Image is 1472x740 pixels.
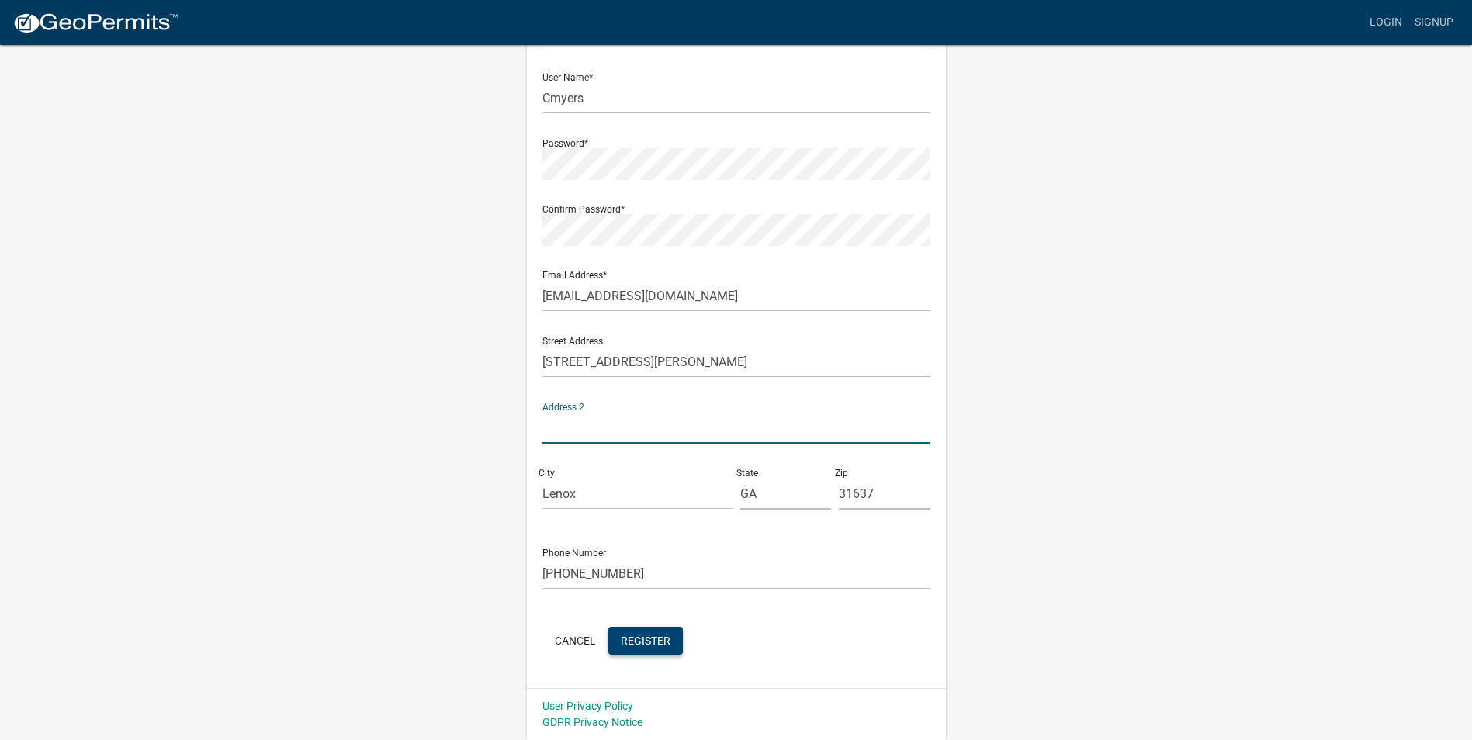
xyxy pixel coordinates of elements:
[1408,8,1460,37] a: Signup
[542,700,633,712] a: User Privacy Policy
[621,634,670,646] span: Register
[542,716,642,728] a: GDPR Privacy Notice
[608,627,683,655] button: Register
[1363,8,1408,37] a: Login
[542,627,608,655] button: Cancel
